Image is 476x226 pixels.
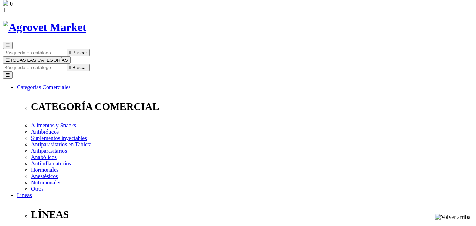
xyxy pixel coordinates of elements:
[3,71,13,79] button: ☰
[67,49,90,56] button:  Buscar
[31,209,473,220] p: LÍNEAS
[3,21,86,34] img: Agrovet Market
[3,64,65,71] input: Buscar
[3,56,71,64] button: ☰TODAS LAS CATEGORÍAS
[31,122,76,128] a: Alimentos y Snacks
[4,149,122,222] iframe: Brevo live chat
[73,50,87,55] span: Buscar
[73,65,87,70] span: Buscar
[17,84,70,90] a: Categorías Comerciales
[31,101,473,112] p: CATEGORÍA COMERCIAL
[6,57,10,63] span: ☰
[435,214,470,220] img: Volver arriba
[3,7,5,13] i: 
[10,1,13,7] span: 0
[31,141,92,147] a: Antiparasitarios en Tableta
[69,50,71,55] i: 
[31,148,67,154] a: Antiparasitarios
[3,42,13,49] button: ☰
[31,135,87,141] a: Suplementos inyectables
[31,129,59,135] a: Antibióticos
[67,64,90,71] button:  Buscar
[3,49,65,56] input: Buscar
[6,43,10,48] span: ☰
[69,65,71,70] i: 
